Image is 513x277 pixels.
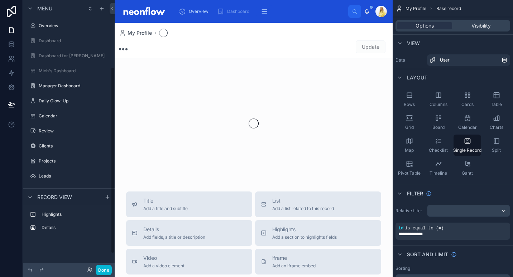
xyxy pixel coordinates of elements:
[461,102,474,107] span: Cards
[227,9,249,14] span: Dashboard
[173,4,348,19] div: scrollable content
[39,68,109,74] label: Mich's Dashboard
[407,40,420,47] span: View
[39,38,109,44] label: Dashboard
[454,135,481,156] button: Single Record
[462,170,473,176] span: Gantt
[430,102,447,107] span: Columns
[454,89,481,110] button: Cards
[406,6,426,11] span: My Profile
[492,147,501,153] span: Split
[483,135,510,156] button: Split
[27,80,110,92] a: Manager Dashboard
[27,185,110,197] a: Strategy
[27,140,110,152] a: Clients
[39,53,109,59] label: Dashboard for [PERSON_NAME]
[39,128,109,134] label: Review
[471,22,491,29] span: Visibility
[483,89,510,110] button: Table
[425,157,452,179] button: Timeline
[404,102,415,107] span: Rows
[37,5,52,12] span: Menu
[407,190,423,197] span: Filter
[395,135,423,156] button: Map
[398,226,403,231] span: id
[189,9,208,14] span: Overview
[407,74,427,81] span: Layout
[453,147,481,153] span: Single Record
[177,5,214,18] a: Overview
[42,212,107,217] label: Highlights
[458,125,477,130] span: Calendar
[215,5,254,18] a: Dashboard
[395,208,424,214] label: Relative filter
[395,57,424,63] label: Data
[405,226,444,231] span: is equal to (=)
[27,155,110,167] a: Projects
[27,125,110,137] a: Review
[440,57,450,63] span: User
[416,22,434,29] span: Options
[39,143,109,149] label: Clients
[119,29,152,37] a: My Profile
[454,157,481,179] button: Gantt
[454,112,481,133] button: Calendar
[39,173,109,179] label: Leads
[491,102,502,107] span: Table
[427,54,510,66] a: User
[395,157,423,179] button: Pivot Table
[39,113,109,119] label: Calendar
[425,89,452,110] button: Columns
[39,98,109,104] label: Daily Glow-Up
[490,125,503,130] span: Charts
[429,147,448,153] span: Checklist
[39,23,109,29] label: Overview
[27,50,110,62] a: Dashboard for [PERSON_NAME]
[405,147,414,153] span: Map
[37,194,72,201] span: Record view
[395,89,423,110] button: Rows
[27,65,110,77] a: Mich's Dashboard
[405,125,414,130] span: Grid
[395,112,423,133] button: Grid
[39,158,109,164] label: Projects
[27,20,110,31] a: Overview
[27,170,110,182] a: Leads
[407,251,448,258] span: Sort And Limit
[436,6,461,11] span: Base record
[128,29,152,37] span: My Profile
[483,112,510,133] button: Charts
[425,112,452,133] button: Board
[23,205,115,240] div: scrollable content
[39,83,109,89] label: Manager Dashboard
[120,6,167,17] img: App logo
[27,35,110,47] a: Dashboard
[430,170,447,176] span: Timeline
[27,95,110,107] a: Daily Glow-Up
[42,225,107,230] label: Details
[425,135,452,156] button: Checklist
[398,170,421,176] span: Pivot Table
[96,265,112,275] button: Done
[27,110,110,122] a: Calendar
[432,125,445,130] span: Board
